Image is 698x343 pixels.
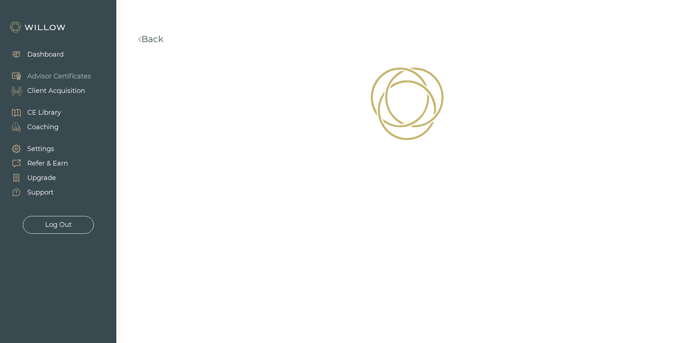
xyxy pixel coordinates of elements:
[4,105,61,120] a: CE Library
[27,188,53,197] div: Support
[4,83,91,98] a: Client Acquisition
[27,173,56,183] div: Upgrade
[27,122,59,132] div: Coaching
[27,50,64,60] div: Dashboard
[27,72,91,81] div: Advisor Certificates
[27,159,68,168] div: Refer & Earn
[27,108,61,118] div: CE Library
[138,34,163,44] a: Back
[4,171,68,185] a: Upgrade
[27,86,85,96] div: Client Acquisition
[371,68,444,140] img: Loading!
[9,21,67,33] img: Willow
[4,142,68,156] a: Settings
[4,156,68,171] a: Refer & Earn
[138,37,141,42] img: <
[4,120,61,134] a: Coaching
[27,144,54,154] div: Settings
[4,69,91,83] a: Advisor Certificates
[4,47,64,62] a: Dashboard
[45,220,72,230] div: Log Out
